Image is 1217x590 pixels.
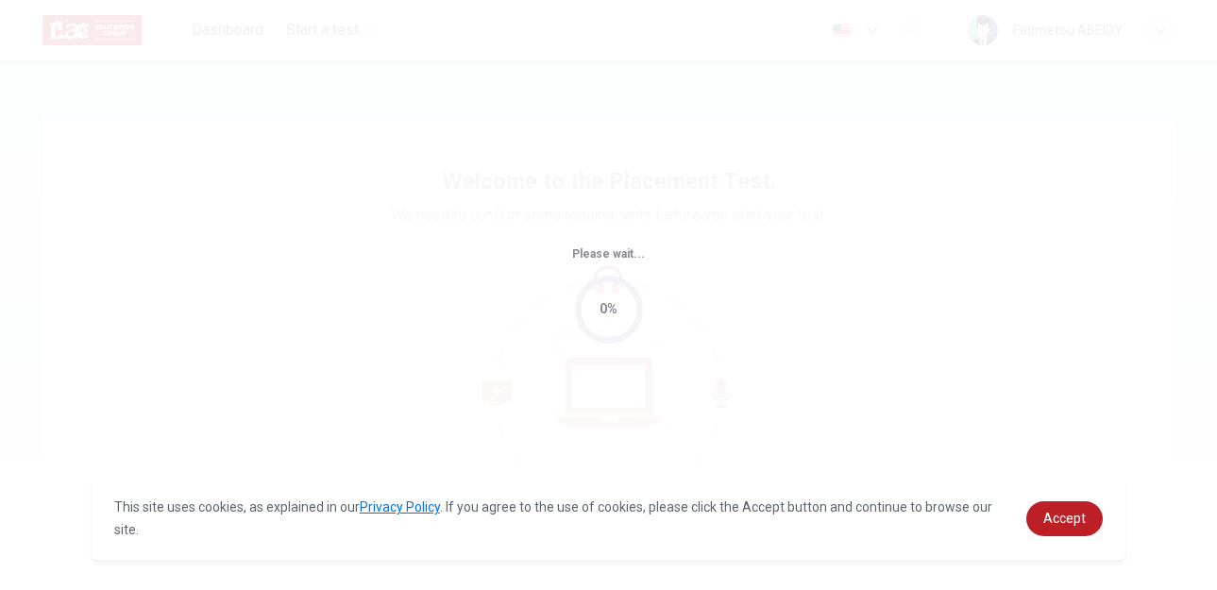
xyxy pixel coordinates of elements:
div: cookieconsent [92,477,1126,560]
span: Accept [1043,511,1086,526]
div: 0% [600,298,617,320]
a: Privacy Policy [360,499,440,514]
span: Please wait... [572,247,645,261]
a: dismiss cookie message [1026,501,1103,536]
span: This site uses cookies, as explained in our . If you agree to the use of cookies, please click th... [114,499,992,537]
